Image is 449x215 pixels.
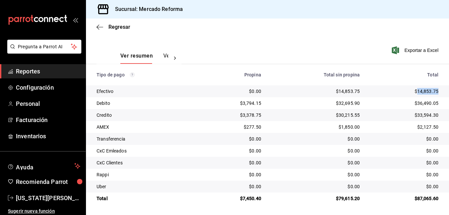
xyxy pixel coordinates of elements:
span: Ayuda [16,162,72,170]
span: Configuración [16,83,80,92]
div: $1,850.00 [272,124,360,130]
div: $0.00 [205,183,261,190]
div: $3,794.15 [205,100,261,107]
button: open_drawer_menu [73,17,78,22]
div: $0.00 [272,136,360,142]
div: $32,695.90 [272,100,360,107]
div: CxC Emleados [97,148,194,154]
span: Personal [16,99,80,108]
button: Ver pagos [163,53,188,64]
div: $0.00 [205,148,261,154]
span: Regresar [108,24,130,30]
div: $79,615.20 [272,195,360,202]
div: Total sin propina [272,72,360,77]
span: Facturación [16,115,80,124]
div: Transferencia [97,136,194,142]
div: $0.00 [205,171,261,178]
div: AMEX [97,124,194,130]
div: Debito [97,100,194,107]
button: Regresar [97,24,130,30]
div: $0.00 [272,148,360,154]
button: Ver resumen [120,53,153,64]
svg: Los pagos realizados con Pay y otras terminales son montos brutos. [130,72,135,77]
div: Total [370,72,438,77]
div: $0.00 [205,88,261,95]
div: $36,490.05 [370,100,438,107]
div: $14,853.75 [370,88,438,95]
div: $0.00 [205,159,261,166]
div: $0.00 [272,183,360,190]
button: Pregunta a Parrot AI [7,40,81,54]
h3: Sucursal: Mercado Reforma [110,5,183,13]
div: $0.00 [370,136,438,142]
div: $33,594.30 [370,112,438,118]
div: $0.00 [272,171,360,178]
div: $0.00 [272,159,360,166]
div: navigation tabs [120,53,168,64]
div: $87,065.60 [370,195,438,202]
div: $2,127.50 [370,124,438,130]
div: $7,450.40 [205,195,261,202]
span: Reportes [16,67,80,76]
span: Sugerir nueva función [8,208,80,215]
div: Uber [97,183,194,190]
div: $30,215.55 [272,112,360,118]
div: Tipo de pago [97,72,194,77]
div: Propina [205,72,261,77]
a: Pregunta a Parrot AI [5,48,81,55]
div: $0.00 [370,159,438,166]
div: $0.00 [370,183,438,190]
div: $3,378.75 [205,112,261,118]
div: Credito [97,112,194,118]
div: $0.00 [370,171,438,178]
div: $277.50 [205,124,261,130]
span: Inventarios [16,132,80,141]
span: Recomienda Parrot [16,177,80,186]
span: Pregunta a Parrot AI [18,43,71,50]
div: Rappi [97,171,194,178]
span: [US_STATE][PERSON_NAME] [16,193,80,202]
div: Total [97,195,194,202]
div: $14,853.75 [272,88,360,95]
div: Efectivo [97,88,194,95]
div: $0.00 [205,136,261,142]
div: CxC Clientes [97,159,194,166]
div: $0.00 [370,148,438,154]
button: Exportar a Excel [393,46,438,54]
